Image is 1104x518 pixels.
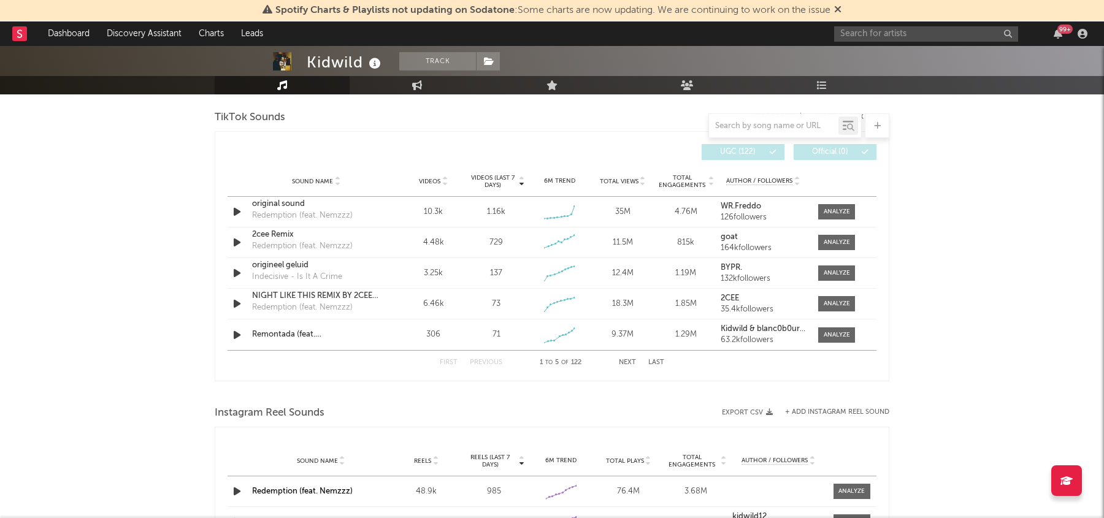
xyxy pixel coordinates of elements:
[561,360,569,365] span: of
[252,271,342,283] div: Indecisive - Is It A Crime
[721,294,806,303] a: 2CEE
[463,486,524,498] div: 985
[463,454,517,468] span: Reels (last 7 days)
[399,52,476,70] button: Track
[252,210,353,222] div: Redemption (feat. Nemzzz)
[834,6,841,15] span: Dismiss
[721,244,806,253] div: 164k followers
[215,406,324,421] span: Instagram Reel Sounds
[252,229,380,241] a: 2cee Remix
[721,233,806,242] a: goat
[531,456,592,465] div: 6M Trend
[252,198,380,210] a: original sound
[657,206,715,218] div: 4.76M
[527,356,594,370] div: 1 5 122
[493,329,500,341] div: 71
[657,267,715,280] div: 1.19M
[606,457,644,465] span: Total Plays
[721,202,806,211] a: WR.Freddo
[594,237,651,249] div: 11.5M
[785,409,889,416] button: + Add Instagram Reel Sound
[598,486,659,498] div: 76.4M
[721,202,761,210] strong: WR.Freddo
[721,325,806,333] a: Kidwild & blanc0b0urne
[405,298,462,310] div: 6.46k
[531,177,588,186] div: 6M Trend
[297,457,338,465] span: Sound Name
[594,267,651,280] div: 12.4M
[232,21,272,46] a: Leads
[742,457,808,465] span: Author / Followers
[594,298,651,310] div: 18.3M
[722,409,773,416] button: Export CSV
[594,206,651,218] div: 35M
[215,110,285,125] span: TikTok Sounds
[726,177,792,185] span: Author / Followers
[721,325,809,333] strong: Kidwild & blanc0b0urne
[252,259,380,272] a: origineel geluid
[307,52,384,72] div: Kidwild
[405,237,462,249] div: 4.48k
[468,174,518,189] span: Videos (last 7 days)
[773,409,889,416] div: + Add Instagram Reel Sound
[709,121,838,131] input: Search by song name or URL
[1054,29,1062,39] button: 99+
[190,21,232,46] a: Charts
[275,6,515,15] span: Spotify Charts & Playlists not updating on Sodatone
[470,359,502,366] button: Previous
[405,206,462,218] div: 10.3k
[252,487,353,495] a: Redemption (feat. Nemzzz)
[834,26,1018,42] input: Search for artists
[721,305,806,314] div: 35.4k followers
[405,329,462,341] div: 306
[252,329,380,341] a: Remontada (feat. [PERSON_NAME])
[440,359,458,366] button: First
[419,178,440,185] span: Videos
[594,329,651,341] div: 9.37M
[414,457,431,465] span: Reels
[619,359,636,366] button: Next
[721,275,806,283] div: 132k followers
[648,359,664,366] button: Last
[657,329,715,341] div: 1.29M
[702,144,784,160] button: UGC(122)
[396,486,457,498] div: 48.9k
[721,264,742,272] strong: BYPR.
[657,298,715,310] div: 1.85M
[665,454,719,468] span: Total Engagements
[721,213,806,222] div: 126 followers
[98,21,190,46] a: Discovery Assistant
[721,233,738,241] strong: goat
[490,267,502,280] div: 137
[39,21,98,46] a: Dashboard
[794,144,876,160] button: Official(0)
[292,178,333,185] span: Sound Name
[275,6,830,15] span: : Some charts are now updating. We are continuing to work on the issue
[721,336,806,345] div: 63.2k followers
[252,240,353,253] div: Redemption (feat. Nemzzz)
[489,237,503,249] div: 729
[252,302,353,314] div: Redemption (feat. Nemzzz)
[665,486,727,498] div: 3.68M
[487,206,505,218] div: 1.16k
[1057,25,1073,34] div: 99 +
[721,294,739,302] strong: 2CEE
[492,298,500,310] div: 73
[802,148,858,156] span: Official ( 0 )
[657,237,715,249] div: 815k
[721,264,806,272] a: BYPR.
[545,360,553,365] span: to
[252,290,380,302] a: NIGHT LIKE THIS REMIX BY 2CEE YT
[405,267,462,280] div: 3.25k
[600,178,638,185] span: Total Views
[710,148,766,156] span: UGC ( 122 )
[657,174,707,189] span: Total Engagements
